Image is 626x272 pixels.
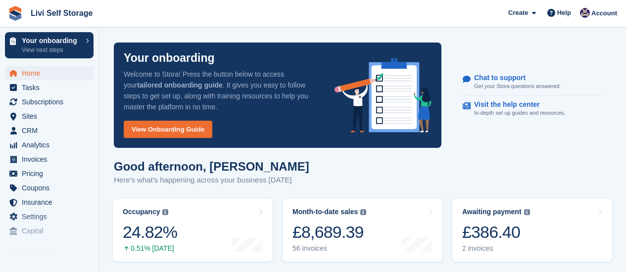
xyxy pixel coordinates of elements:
span: CRM [22,124,81,137]
span: Settings [22,210,81,224]
p: Get your Stora questions answered. [474,82,561,91]
div: 2 invoices [462,244,530,253]
a: menu [5,210,94,224]
a: Livi Self Storage [27,5,96,21]
span: Help [557,8,571,18]
span: Create [508,8,528,18]
a: View Onboarding Guide [124,121,212,138]
img: icon-info-grey-7440780725fd019a000dd9b08b2336e03edf1995a4989e88bcd33f0948082b44.svg [162,209,168,215]
a: Visit the help center In-depth set up guides and resources. [463,95,602,122]
a: menu [5,124,94,137]
span: Insurance [22,195,81,209]
a: Your onboarding View next steps [5,32,94,58]
p: Your onboarding [124,52,215,64]
a: menu [5,224,94,238]
div: 56 invoices [292,244,366,253]
a: menu [5,195,94,209]
a: menu [5,66,94,80]
p: View next steps [22,45,81,54]
p: In-depth set up guides and resources. [474,109,566,117]
h1: Good afternoon, [PERSON_NAME] [114,160,309,173]
span: Pricing [22,167,81,181]
span: Storefront [9,246,98,256]
span: Sites [22,109,81,123]
img: icon-info-grey-7440780725fd019a000dd9b08b2336e03edf1995a4989e88bcd33f0948082b44.svg [360,209,366,215]
img: onboarding-info-6c161a55d2c0e0a8cae90662b2fe09162a5109e8cc188191df67fb4f79e88e88.svg [335,58,432,133]
a: Occupancy 24.82% 0.51% [DATE] [113,199,273,262]
a: Chat to support Get your Stora questions answered. [463,69,602,96]
div: £8,689.39 [292,222,366,242]
a: menu [5,138,94,152]
div: Month-to-date sales [292,208,358,216]
p: Chat to support [474,74,553,82]
img: stora-icon-8386f47178a22dfd0bd8f6a31ec36ba5ce8667c1dd55bd0f319d3a0aa187defe.svg [8,6,23,21]
a: menu [5,181,94,195]
span: Invoices [22,152,81,166]
img: icon-info-grey-7440780725fd019a000dd9b08b2336e03edf1995a4989e88bcd33f0948082b44.svg [524,209,530,215]
img: Jim [580,8,590,18]
p: Welcome to Stora! Press the button below to access your . It gives you easy to follow steps to ge... [124,69,319,112]
div: 0.51% [DATE] [123,244,177,253]
strong: tailored onboarding guide [137,81,223,89]
a: Awaiting payment £386.40 2 invoices [452,199,612,262]
span: Home [22,66,81,80]
span: Subscriptions [22,95,81,109]
span: Tasks [22,81,81,94]
p: Your onboarding [22,37,81,44]
div: Occupancy [123,208,160,216]
a: menu [5,167,94,181]
span: Coupons [22,181,81,195]
div: £386.40 [462,222,530,242]
div: Awaiting payment [462,208,522,216]
span: Analytics [22,138,81,152]
p: Here's what's happening across your business [DATE] [114,175,309,186]
span: Account [591,8,617,18]
a: menu [5,109,94,123]
a: menu [5,152,94,166]
a: menu [5,81,94,94]
div: 24.82% [123,222,177,242]
a: Month-to-date sales £8,689.39 56 invoices [283,199,442,262]
p: Visit the help center [474,100,558,109]
a: menu [5,95,94,109]
span: Capital [22,224,81,238]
